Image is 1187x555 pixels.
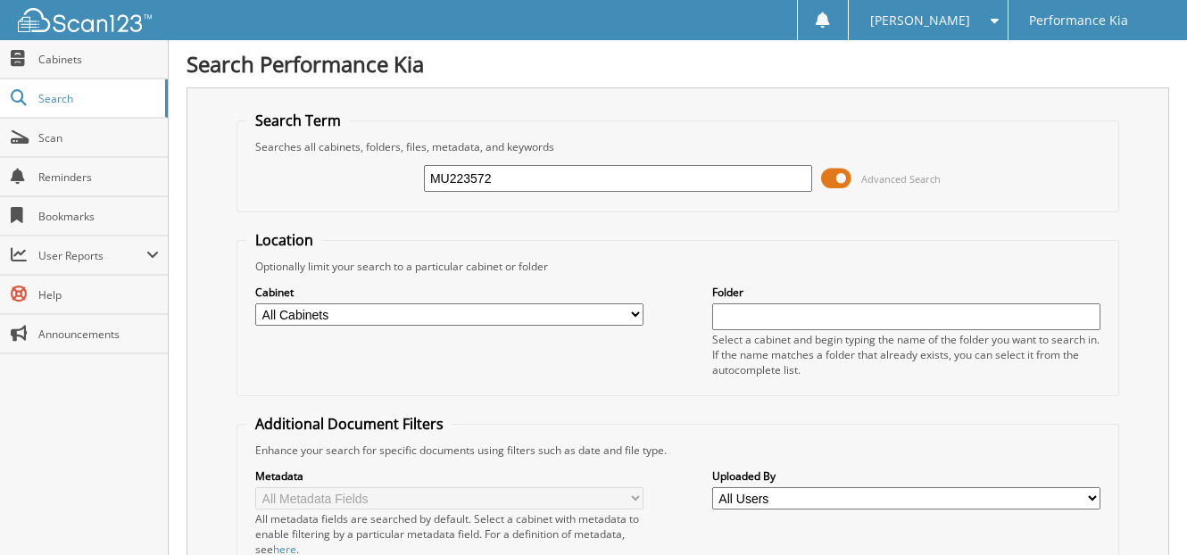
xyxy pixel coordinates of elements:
span: Announcements [38,327,159,342]
span: Advanced Search [861,172,941,186]
label: Folder [712,285,1100,300]
div: Optionally limit your search to a particular cabinet or folder [246,259,1109,274]
img: scan123-logo-white.svg [18,8,152,32]
div: Enhance your search for specific documents using filters such as date and file type. [246,443,1109,458]
span: Reminders [38,170,159,185]
div: Searches all cabinets, folders, files, metadata, and keywords [246,139,1109,154]
label: Uploaded By [712,468,1100,484]
span: Scan [38,130,159,145]
span: Search [38,91,156,106]
span: Help [38,287,159,302]
label: Cabinet [255,285,643,300]
span: [PERSON_NAME] [870,15,970,26]
div: Select a cabinet and begin typing the name of the folder you want to search in. If the name match... [712,332,1100,377]
span: Performance Kia [1029,15,1128,26]
span: Bookmarks [38,209,159,224]
legend: Location [246,230,322,250]
legend: Additional Document Filters [246,414,452,434]
legend: Search Term [246,111,350,130]
h1: Search Performance Kia [187,49,1169,79]
span: User Reports [38,248,146,263]
span: Cabinets [38,52,159,67]
label: Metadata [255,468,643,484]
